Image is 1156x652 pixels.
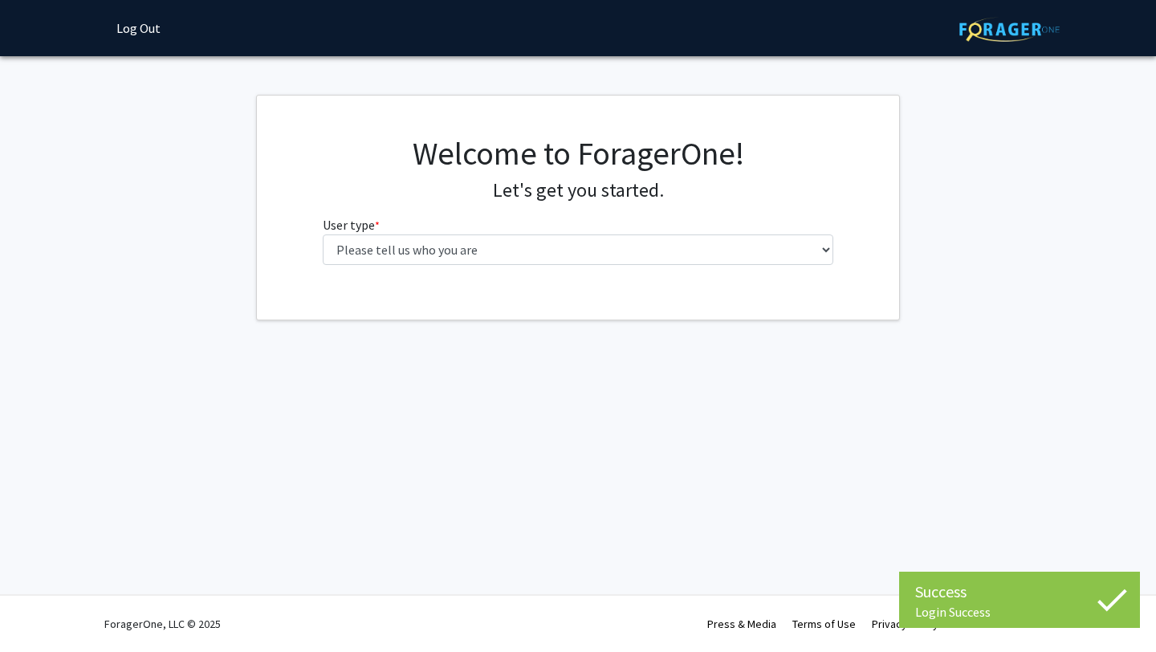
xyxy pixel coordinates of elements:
[707,617,776,631] a: Press & Media
[872,617,938,631] a: Privacy Policy
[915,580,1124,604] div: Success
[959,17,1060,42] img: ForagerOne Logo
[323,179,834,202] h4: Let's get you started.
[323,215,380,234] label: User type
[323,134,834,173] h1: Welcome to ForagerOne!
[792,617,856,631] a: Terms of Use
[915,604,1124,620] div: Login Success
[104,596,221,652] div: ForagerOne, LLC © 2025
